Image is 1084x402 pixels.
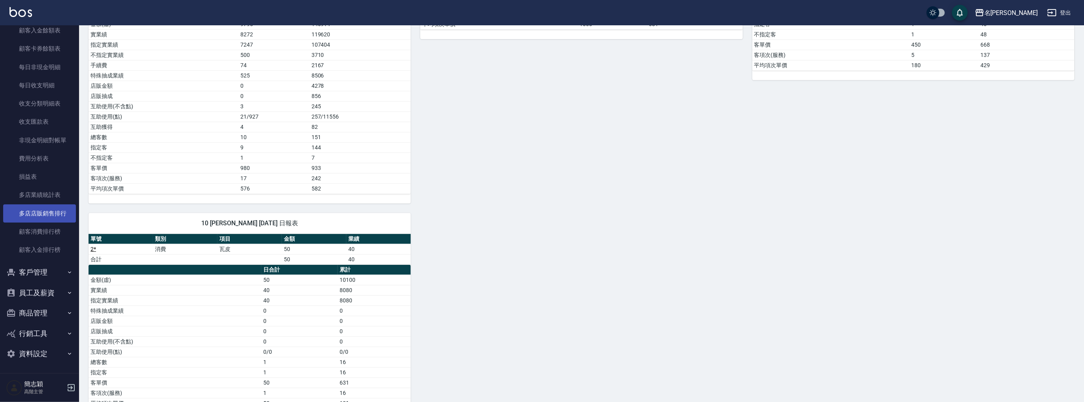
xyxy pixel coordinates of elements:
[89,122,238,132] td: 互助獲得
[261,295,338,306] td: 40
[338,388,411,398] td: 16
[217,244,282,254] td: 瓦皮
[282,234,346,244] th: 金額
[338,265,411,275] th: 累計
[282,244,346,254] td: 50
[3,323,76,344] button: 行銷工具
[89,254,153,264] td: 合計
[979,29,1075,40] td: 48
[3,131,76,149] a: 非現金明細對帳單
[310,122,411,132] td: 82
[979,50,1075,60] td: 137
[338,367,411,377] td: 16
[238,132,310,142] td: 10
[338,357,411,367] td: 16
[3,168,76,186] a: 損益表
[89,50,238,60] td: 不指定實業績
[261,316,338,326] td: 0
[238,91,310,101] td: 0
[909,60,978,70] td: 180
[261,357,338,367] td: 1
[89,183,238,194] td: 平均項次單價
[238,70,310,81] td: 525
[310,81,411,91] td: 4278
[89,40,238,50] td: 指定實業績
[261,275,338,285] td: 50
[261,347,338,357] td: 0/0
[153,244,217,254] td: 消費
[238,122,310,132] td: 4
[346,234,411,244] th: 業績
[3,262,76,283] button: 客戶管理
[24,380,64,388] h5: 簡志穎
[9,7,32,17] img: Logo
[3,76,76,94] a: 每日收支明細
[310,153,411,163] td: 7
[89,101,238,111] td: 互助使用(不含點)
[6,380,22,396] img: Person
[979,40,1075,50] td: 668
[310,40,411,50] td: 107404
[752,29,910,40] td: 不指定客
[310,29,411,40] td: 119620
[752,60,910,70] td: 平均項次單價
[89,285,261,295] td: 實業績
[89,91,238,101] td: 店販抽成
[89,70,238,81] td: 特殊抽成業績
[98,219,401,227] span: 10 [PERSON_NAME] [DATE] 日報表
[752,50,910,60] td: 客項次(服務)
[238,60,310,70] td: 74
[346,244,411,254] td: 40
[89,81,238,91] td: 店販金額
[89,316,261,326] td: 店販金額
[3,223,76,241] a: 顧客消費排行榜
[238,40,310,50] td: 7247
[238,81,310,91] td: 0
[3,241,76,259] a: 顧客入金排行榜
[310,50,411,60] td: 3710
[3,94,76,113] a: 收支分類明細表
[909,40,978,50] td: 450
[1044,6,1075,20] button: 登出
[909,29,978,40] td: 1
[238,163,310,173] td: 980
[3,343,76,364] button: 資料設定
[3,204,76,223] a: 多店店販銷售排行
[3,113,76,131] a: 收支匯款表
[89,111,238,122] td: 互助使用(點)
[3,303,76,323] button: 商品管理
[984,8,1038,18] div: 名[PERSON_NAME]
[909,50,978,60] td: 5
[310,183,411,194] td: 582
[261,265,338,275] th: 日合計
[89,295,261,306] td: 指定實業績
[952,5,968,21] button: save
[238,50,310,60] td: 500
[3,186,76,204] a: 多店業績統計表
[261,377,338,388] td: 50
[338,347,411,357] td: 0/0
[338,316,411,326] td: 0
[89,377,261,388] td: 客單價
[89,388,261,398] td: 客項次(服務)
[310,60,411,70] td: 2167
[310,173,411,183] td: 242
[89,142,238,153] td: 指定客
[338,306,411,316] td: 0
[217,234,282,244] th: 項目
[261,388,338,398] td: 1
[310,132,411,142] td: 151
[261,336,338,347] td: 0
[338,295,411,306] td: 8080
[261,367,338,377] td: 1
[282,254,346,264] td: 50
[972,5,1041,21] button: 名[PERSON_NAME]
[89,367,261,377] td: 指定客
[338,285,411,295] td: 8080
[238,142,310,153] td: 9
[310,70,411,81] td: 8506
[752,40,910,50] td: 客單價
[89,234,411,265] table: a dense table
[89,153,238,163] td: 不指定客
[89,326,261,336] td: 店販抽成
